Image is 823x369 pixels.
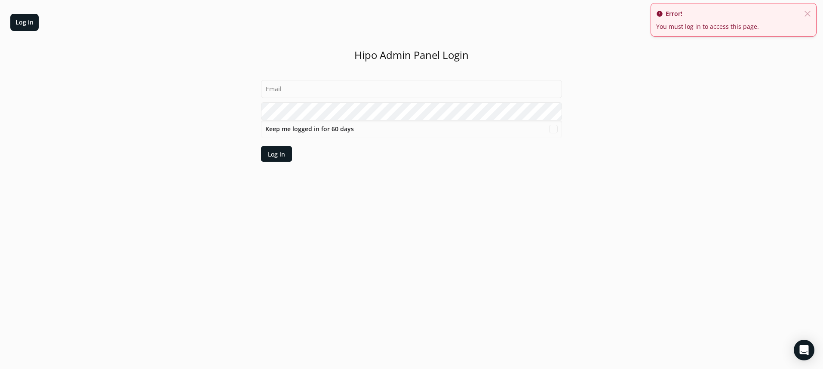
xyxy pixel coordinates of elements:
div: Open Intercom Messenger [794,340,814,360]
span: close [802,9,811,17]
button: close [799,5,814,25]
input: Email [261,80,562,98]
p: You must log in to access this page. [656,22,811,31]
div: Log in [268,150,285,159]
h1: Hipo Admin Panel Login [261,48,562,62]
p: Error! [656,9,811,19]
label: Keep me logged in for 60 days [265,124,354,134]
span: error [656,9,663,19]
button: Log in [10,14,39,31]
button: Log in [261,146,292,162]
